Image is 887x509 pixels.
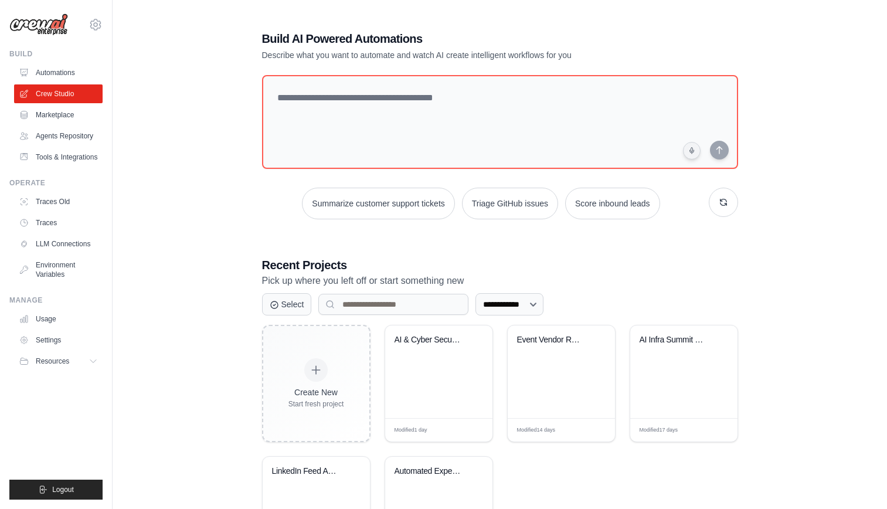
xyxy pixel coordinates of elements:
[288,386,344,398] div: Create New
[14,106,103,124] a: Marketplace
[395,335,465,345] div: AI & Cyber Security Exhibition Research Agent
[9,480,103,500] button: Logout
[302,188,454,219] button: Summarize customer support tickets
[14,235,103,253] a: LLM Connections
[517,335,588,345] div: Event Vendor Research Assistant
[14,127,103,145] a: Agents Repository
[14,310,103,328] a: Usage
[14,63,103,82] a: Automations
[262,49,656,61] p: Describe what you want to automate and watch AI create intelligent workflows for you
[517,426,556,435] span: Modified 14 days
[683,142,701,160] button: Click to speak your automation idea
[640,335,711,345] div: AI Infra Summit 2025 - Demo Stage Calendar
[565,188,660,219] button: Score inbound leads
[14,213,103,232] a: Traces
[395,466,465,477] div: Automated Expense Reporting & Receipt Validation
[9,296,103,305] div: Manage
[272,466,343,477] div: LinkedIn Feed Automation System
[14,148,103,167] a: Tools & Integrations
[262,257,738,273] h3: Recent Projects
[14,192,103,211] a: Traces Old
[36,357,69,366] span: Resources
[462,188,558,219] button: Triage GitHub issues
[52,485,74,494] span: Logout
[14,331,103,349] a: Settings
[709,426,719,435] span: Edit
[262,273,738,289] p: Pick up where you left off or start something new
[9,49,103,59] div: Build
[14,352,103,371] button: Resources
[14,84,103,103] a: Crew Studio
[262,293,312,315] button: Select
[640,426,678,435] span: Modified 17 days
[395,426,427,435] span: Modified 1 day
[587,426,597,435] span: Edit
[709,188,738,217] button: Get new suggestions
[9,13,68,36] img: Logo
[464,426,474,435] span: Edit
[262,30,656,47] h1: Build AI Powered Automations
[14,256,103,284] a: Environment Variables
[9,178,103,188] div: Operate
[288,399,344,409] div: Start fresh project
